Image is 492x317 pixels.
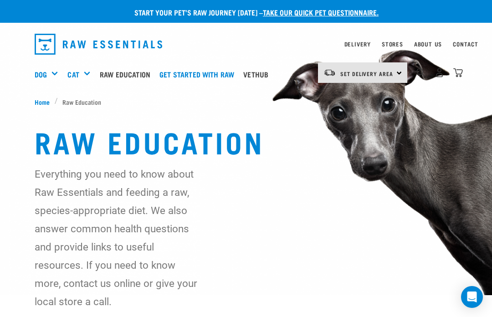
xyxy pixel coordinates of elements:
nav: dropdown navigation [27,30,465,58]
a: Home [35,97,55,107]
a: Get started with Raw [157,56,241,92]
img: Raw Essentials Logo [35,34,162,55]
a: About Us [414,42,442,46]
p: Everything you need to know about Raw Essentials and feeding a raw, species-appropriate diet. We ... [35,165,204,311]
a: Stores [382,42,403,46]
div: Open Intercom Messenger [461,286,483,308]
a: Delivery [344,42,371,46]
a: Dog [35,69,47,80]
a: Contact [453,42,478,46]
a: Cat [67,69,79,80]
nav: breadcrumbs [35,97,457,107]
span: Set Delivery Area [340,72,393,75]
img: home-icon-1@2x.png [416,68,425,77]
a: take our quick pet questionnaire. [263,10,379,14]
h1: Raw Education [35,125,457,158]
a: Vethub [241,56,275,92]
img: van-moving.png [323,69,336,77]
img: user.png [435,68,444,77]
span: Home [35,97,50,107]
a: Raw Education [97,56,157,92]
img: home-icon@2x.png [453,68,463,77]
